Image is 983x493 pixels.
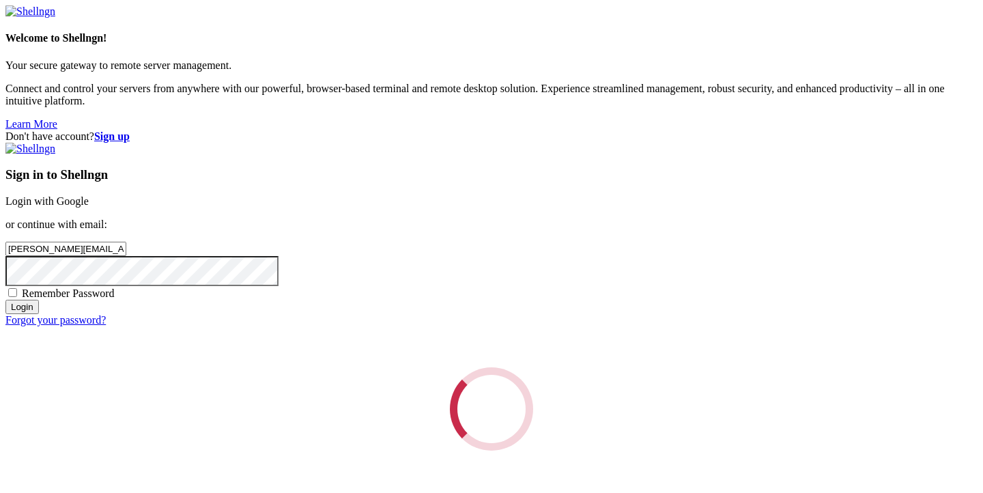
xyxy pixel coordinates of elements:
[5,242,126,256] input: Email address
[5,300,39,314] input: Login
[5,195,89,207] a: Login with Google
[5,118,57,130] a: Learn More
[450,367,533,451] div: Loading...
[5,83,978,107] p: Connect and control your servers from anywhere with our powerful, browser-based terminal and remo...
[5,130,978,143] div: Don't have account?
[8,288,17,297] input: Remember Password
[5,5,55,18] img: Shellngn
[5,59,978,72] p: Your secure gateway to remote server management.
[5,143,55,155] img: Shellngn
[94,130,130,142] a: Sign up
[5,314,106,326] a: Forgot your password?
[22,287,115,299] span: Remember Password
[5,219,978,231] p: or continue with email:
[5,32,978,44] h4: Welcome to Shellngn!
[5,167,978,182] h3: Sign in to Shellngn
